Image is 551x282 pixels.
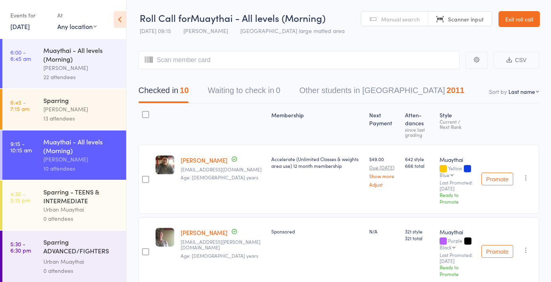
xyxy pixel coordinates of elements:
small: Last Promoted: [DATE] [440,180,475,191]
div: Membership [268,107,366,141]
small: callum.garwood@live.com [181,239,265,251]
div: [PERSON_NAME] [43,63,119,72]
div: Last name [508,88,535,95]
time: 9:15 - 10:15 am [10,140,32,153]
label: Sort by [489,88,507,95]
div: Ready to Promote [440,264,475,277]
div: N/A [369,228,398,235]
div: $49.00 [369,156,398,187]
div: Sparring - TEENS & INTERMEDIATE [43,187,119,205]
button: Waiting to check in0 [208,82,280,103]
span: [GEOGRAPHIC_DATA] large matted area [240,27,345,35]
a: 4:30 -5:15 pmSparring - TEENS & INTERMEDIATEUrban Muaythai0 attendees [2,181,126,230]
div: Purple [440,238,475,250]
div: Yellow [440,165,475,177]
img: image1609650264.png [156,228,174,247]
div: [PERSON_NAME] [43,155,119,164]
div: Blue [440,172,450,177]
div: 0 attendees [43,266,119,275]
div: Black [440,245,452,250]
small: cci182843@gmail.com [181,167,265,172]
button: CSV [494,52,539,69]
span: 666 total [405,162,433,169]
div: Muaythai - All levels (Morning) [43,46,119,63]
a: [DATE] [10,22,30,31]
a: Show more [369,173,398,179]
div: since last grading [405,127,433,137]
div: Muaythai - All levels (Morning) [43,137,119,155]
div: Muaythai [440,156,475,163]
time: 6:45 - 7:15 am [10,99,29,112]
div: At [57,9,97,22]
div: 0 [276,86,280,95]
a: 6:00 -6:45 amMuaythai - All levels (Morning)[PERSON_NAME]22 attendees [2,39,126,88]
div: 0 attendees [43,214,119,223]
div: Sparring [43,96,119,105]
div: Any location [57,22,97,31]
div: Accelerate (Unlimited Classes & weights area use) 12 month membership [271,156,363,169]
a: Adjust [369,182,398,187]
span: 321 total [405,235,433,241]
input: Scan member card [138,51,459,69]
span: [DATE] 09:15 [140,27,171,35]
div: 2011 [447,86,465,95]
button: Promote [481,173,513,185]
div: Urban Muaythai [43,205,119,214]
time: 5:30 - 6:30 pm [10,241,31,253]
div: [PERSON_NAME] [43,105,119,114]
div: Style [436,107,478,141]
a: 5:30 -6:30 pmSparring ADVANCED/FIGHTERS (Invite only)Urban Muaythai0 attendees [2,231,126,282]
div: 13 attendees [43,114,119,123]
div: Events for [10,9,49,22]
div: Urban Muaythai [43,257,119,266]
span: Muaythai - All levels (Morning) [191,11,325,24]
span: Roll Call for [140,11,191,24]
span: [PERSON_NAME] [183,27,228,35]
time: 6:00 - 6:45 am [10,49,31,62]
a: [PERSON_NAME] [181,156,228,164]
span: 321 style [405,228,433,235]
a: Exit roll call [498,11,540,27]
button: Checked in10 [138,82,189,103]
span: Manual search [381,15,420,23]
div: 10 [180,86,189,95]
div: Sponsored [271,228,363,235]
div: Next Payment [366,107,401,141]
div: 10 attendees [43,164,119,173]
small: Last Promoted: [DATE] [440,252,475,264]
span: Scanner input [448,15,484,23]
div: Current / Next Rank [440,119,475,129]
span: Age: [DEMOGRAPHIC_DATA] years [181,252,258,259]
div: Ready to Promote [440,191,475,205]
button: Promote [481,245,513,258]
div: 22 attendees [43,72,119,82]
a: [PERSON_NAME] [181,228,228,237]
span: Age: [DEMOGRAPHIC_DATA] years [181,174,258,181]
span: 642 style [405,156,433,162]
div: Atten­dances [402,107,436,141]
div: Sparring ADVANCED/FIGHTERS (Invite only) [43,237,119,257]
time: 4:30 - 5:15 pm [10,191,30,203]
img: image1666563921.png [156,156,174,174]
small: Due [DATE] [369,165,398,170]
a: 6:45 -7:15 amSparring[PERSON_NAME]13 attendees [2,89,126,130]
button: Other students in [GEOGRAPHIC_DATA]2011 [300,82,465,103]
div: Muaythai [440,228,475,236]
a: 9:15 -10:15 amMuaythai - All levels (Morning)[PERSON_NAME]10 attendees [2,130,126,180]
